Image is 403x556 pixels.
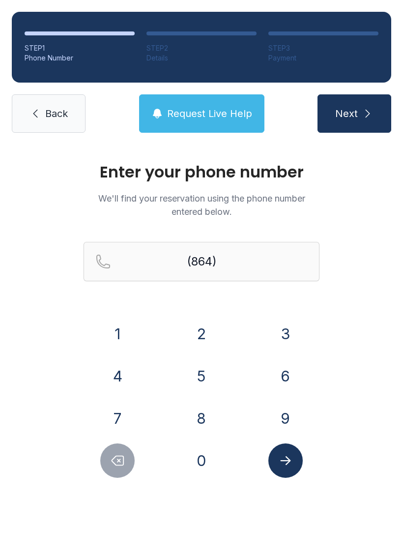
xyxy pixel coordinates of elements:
button: 0 [184,443,219,478]
button: 4 [100,359,135,393]
span: Next [335,107,358,120]
button: 2 [184,317,219,351]
input: Reservation phone number [84,242,319,281]
div: STEP 2 [146,43,257,53]
button: 3 [268,317,303,351]
div: Phone Number [25,53,135,63]
h1: Enter your phone number [84,164,319,180]
button: 6 [268,359,303,393]
div: STEP 1 [25,43,135,53]
button: 1 [100,317,135,351]
div: Payment [268,53,378,63]
div: STEP 3 [268,43,378,53]
div: Details [146,53,257,63]
span: Request Live Help [167,107,252,120]
button: Submit lookup form [268,443,303,478]
button: Delete number [100,443,135,478]
button: 9 [268,401,303,436]
p: We'll find your reservation using the phone number entered below. [84,192,319,218]
button: 8 [184,401,219,436]
button: 7 [100,401,135,436]
span: Back [45,107,68,120]
button: 5 [184,359,219,393]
